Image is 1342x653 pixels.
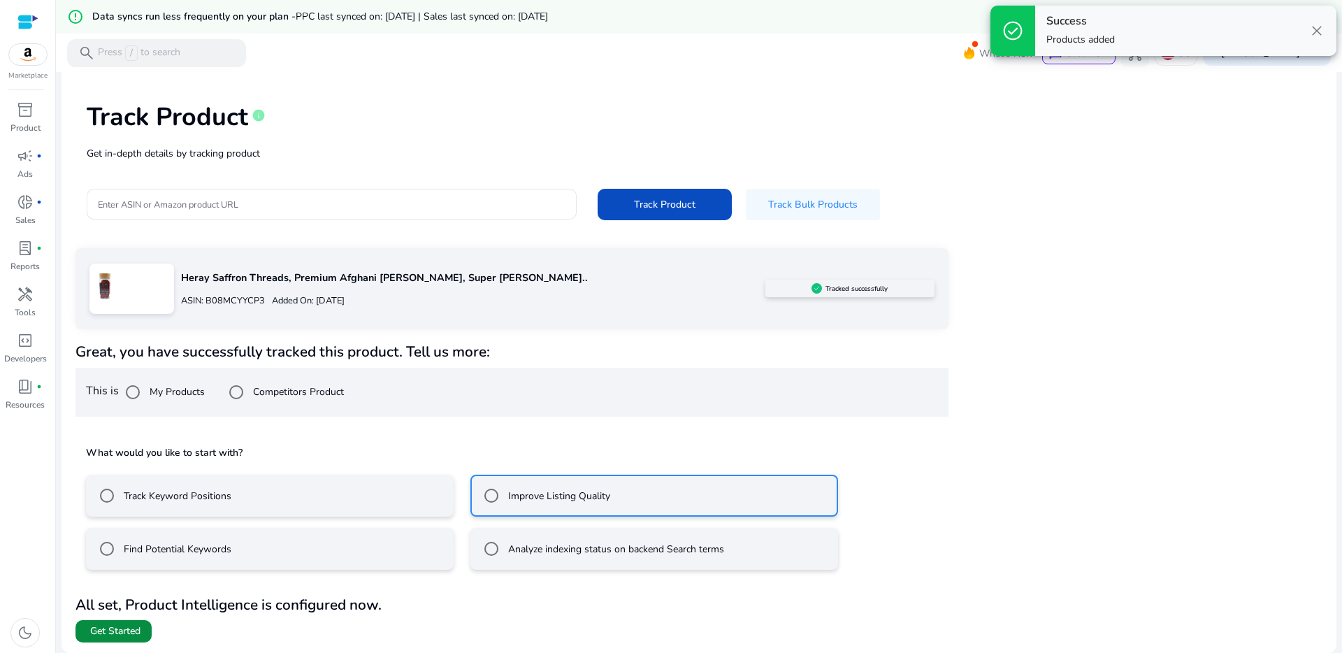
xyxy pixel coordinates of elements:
[36,199,42,205] span: fiber_manual_record
[75,595,382,615] b: All set, Product Intelligence is configured now.
[746,189,880,220] button: Track Bulk Products
[121,489,231,503] label: Track Keyword Positions
[75,343,948,361] h4: Great, you have successfully tracked this product. Tell us more:
[125,45,138,61] span: /
[9,44,47,65] img: amazon.svg
[825,285,888,293] h5: Tracked successfully
[36,245,42,251] span: fiber_manual_record
[17,624,34,641] span: dark_mode
[6,399,45,411] p: Resources
[17,148,34,164] span: campaign
[17,378,34,395] span: book_4
[121,542,231,557] label: Find Potential Keywords
[252,108,266,122] span: info
[10,122,41,134] p: Product
[75,620,152,643] button: Get Started
[67,8,84,25] mat-icon: error_outline
[17,286,34,303] span: handyman
[811,283,822,294] img: sellerapp_active
[86,446,938,460] h5: What would you like to start with?
[17,332,34,349] span: code_blocks
[505,542,724,557] label: Analyze indexing status on backend Search terms
[17,240,34,257] span: lab_profile
[1046,15,1115,28] h4: Success
[75,368,948,417] div: This is
[598,189,732,220] button: Track Product
[89,271,121,302] img: 41iMG6Xd-sL.jpg
[1046,33,1115,47] p: Products added
[147,385,205,399] label: My Products
[768,197,858,212] span: Track Bulk Products
[87,102,248,132] h1: Track Product
[10,260,40,273] p: Reports
[17,101,34,118] span: inventory_2
[250,385,344,399] label: Competitors Product
[90,624,140,638] span: Get Started
[98,45,180,61] p: Press to search
[15,306,36,319] p: Tools
[4,352,47,365] p: Developers
[87,146,1311,161] p: Get in-depth details by tracking product
[1308,22,1325,39] span: close
[1002,20,1024,42] span: check_circle
[17,168,33,180] p: Ads
[634,197,695,212] span: Track Product
[8,71,48,81] p: Marketplace
[296,10,548,23] span: PPC last synced on: [DATE] | Sales last synced on: [DATE]
[36,384,42,389] span: fiber_manual_record
[15,214,36,227] p: Sales
[92,11,548,23] h5: Data syncs run less frequently on your plan -
[265,294,345,308] p: Added On: [DATE]
[36,153,42,159] span: fiber_manual_record
[181,294,265,308] p: ASIN: B08MCYYCP3
[979,41,1034,66] span: What's New
[505,489,610,503] label: Improve Listing Quality
[181,271,765,286] p: Heray Saffron Threads, Premium Afghani [PERSON_NAME], Super [PERSON_NAME]..
[17,194,34,210] span: donut_small
[78,45,95,62] span: search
